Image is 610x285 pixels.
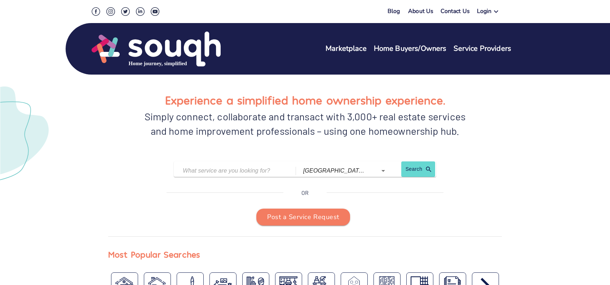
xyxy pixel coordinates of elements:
[303,165,367,176] input: Which city?
[388,7,400,15] a: Blog
[256,209,350,226] button: Post a Service Request
[441,7,470,18] a: Contact Us
[267,211,339,223] span: Post a Service Request
[106,7,115,16] img: Instagram Social Icon
[92,7,100,16] img: Facebook Social Icon
[183,165,278,176] input: What service are you looking for?
[408,7,433,18] a: About Us
[374,44,447,54] a: Home Buyers/Owners
[165,91,445,109] h1: Experience a simplified home ownership experience.
[121,7,130,16] img: Twitter Social Icon
[92,31,221,67] img: Souqh Logo
[136,7,145,16] img: LinkedIn Social Icon
[477,7,492,18] div: Login
[141,109,469,138] div: Simply connect, collaborate and transact with 3,000+ real estate services and home improvement pr...
[326,44,367,54] a: Marketplace
[151,7,159,16] img: Youtube Social Icon
[301,188,309,197] p: OR
[108,248,200,261] div: Most Popular Searches
[378,166,388,176] button: Open
[454,44,511,54] a: Service Providers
